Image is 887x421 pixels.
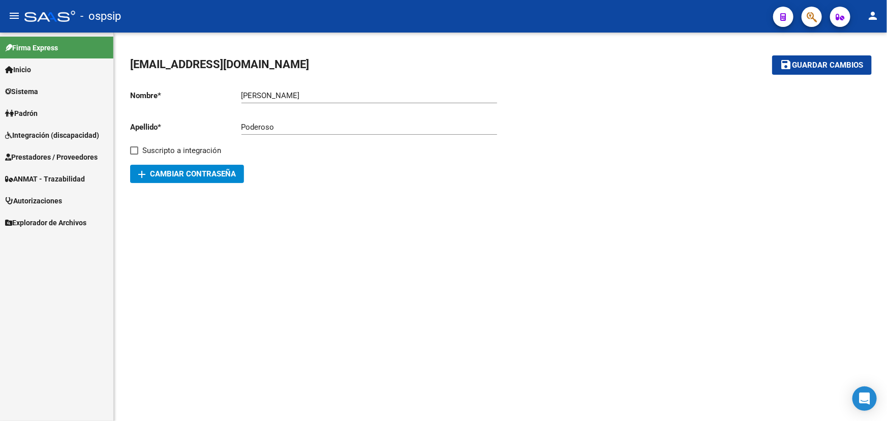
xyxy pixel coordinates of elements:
p: Apellido [130,122,241,133]
mat-icon: menu [8,10,20,22]
mat-icon: person [867,10,879,22]
span: [EMAIL_ADDRESS][DOMAIN_NAME] [130,58,309,71]
p: Nombre [130,90,241,101]
span: Inicio [5,64,31,75]
span: - ospsip [80,5,121,27]
button: Guardar cambios [772,55,872,74]
span: Cambiar Contraseña [138,169,236,178]
mat-icon: add [136,168,148,181]
span: Integración (discapacidad) [5,130,99,141]
button: Cambiar Contraseña [130,165,244,183]
span: Padrón [5,108,38,119]
span: Prestadores / Proveedores [5,152,98,163]
span: Firma Express [5,42,58,53]
mat-icon: save [780,58,792,71]
span: Guardar cambios [792,61,864,70]
span: Suscripto a integración [142,144,221,157]
span: Explorador de Archivos [5,217,86,228]
div: Open Intercom Messenger [852,386,877,411]
span: Autorizaciones [5,195,62,206]
span: ANMAT - Trazabilidad [5,173,85,185]
span: Sistema [5,86,38,97]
